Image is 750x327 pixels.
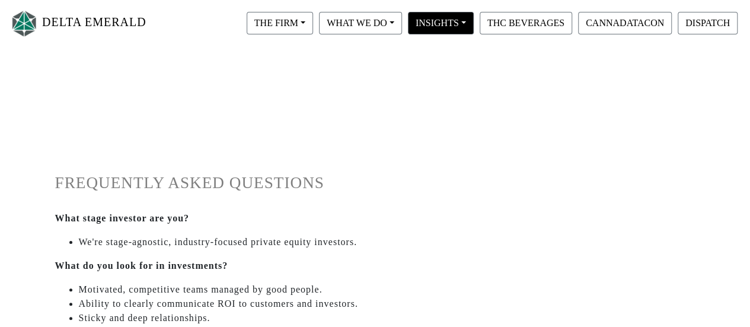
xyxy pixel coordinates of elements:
li: We're stage-agnostic, industry-focused private equity investors. [79,235,695,249]
button: WHAT WE DO [319,12,402,34]
button: THC BEVERAGES [480,12,572,34]
strong: What do you look for in investments? [55,261,228,271]
h1: FREQUENTLY ASKED QUESTIONS [55,173,695,193]
a: THC BEVERAGES [477,17,575,27]
button: INSIGHTS [408,12,474,34]
li: Ability to clearly communicate ROI to customers and investors. [79,297,695,311]
button: THE FIRM [247,12,313,34]
li: Motivated, competitive teams managed by good people. [79,282,695,297]
img: Logo [9,8,39,39]
a: DISPATCH [675,17,741,27]
li: Sticky and deep relationships. [79,311,695,325]
a: CANNADATACON [575,17,675,27]
button: CANNADATACON [578,12,672,34]
a: DELTA EMERALD [9,5,146,42]
strong: What stage investor are you? [55,213,190,223]
button: DISPATCH [678,12,738,34]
